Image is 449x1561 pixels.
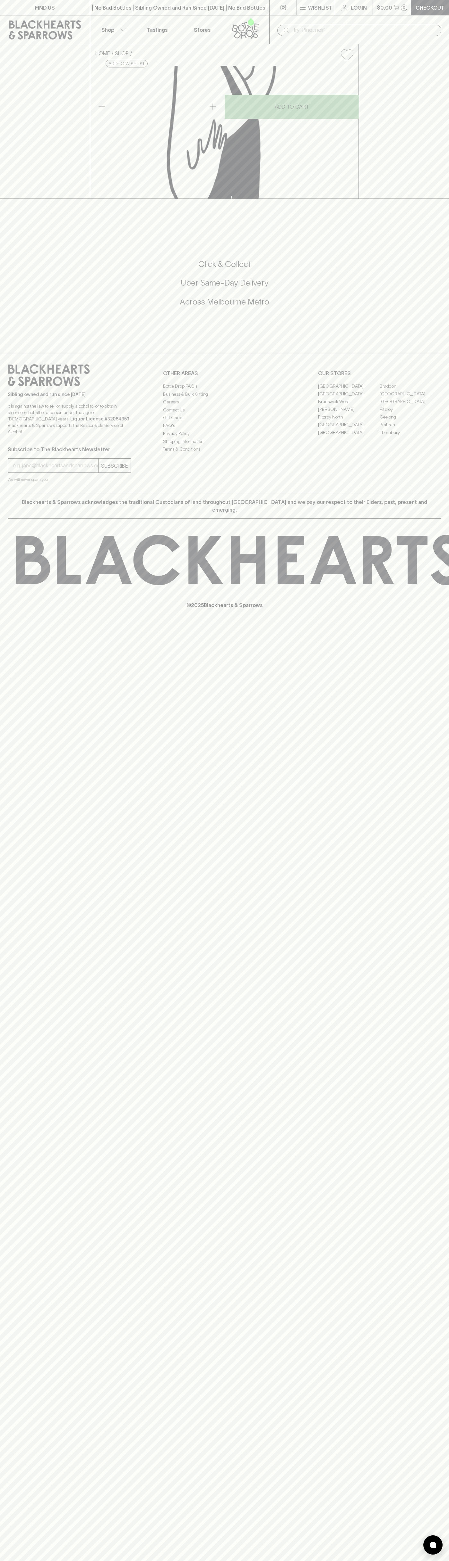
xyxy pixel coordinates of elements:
[380,413,441,421] a: Geelong
[380,428,441,436] a: Thornbury
[163,369,286,377] p: OTHER AREAS
[35,4,55,12] p: FIND US
[163,414,286,422] a: Gift Cards
[180,15,225,44] a: Stores
[380,405,441,413] a: Fitzroy
[13,461,98,471] input: e.g. jane@blackheartsandsparrows.com.au
[318,405,380,413] a: [PERSON_NAME]
[8,296,441,307] h5: Across Melbourne Metro
[95,50,110,56] a: HOME
[13,498,436,514] p: Blackhearts & Sparrows acknowledges the traditional Custodians of land throughout [GEOGRAPHIC_DAT...
[380,421,441,428] a: Prahran
[293,25,436,35] input: Try "Pinot noir"
[163,437,286,445] a: Shipping Information
[8,391,131,398] p: Sibling owned and run since [DATE]
[318,428,380,436] a: [GEOGRAPHIC_DATA]
[101,462,128,470] p: SUBSCRIBE
[101,26,114,34] p: Shop
[8,233,441,341] div: Call to action block
[90,66,358,198] img: Fonseca Late Bottled Vintage 2018 750ml
[318,413,380,421] a: Fitzroy North
[163,390,286,398] a: Business & Bulk Gifting
[99,459,131,472] button: SUBSCRIBE
[380,390,441,398] a: [GEOGRAPHIC_DATA]
[225,95,359,119] button: ADD TO CART
[194,26,211,34] p: Stores
[8,476,131,483] p: We will never spam you
[318,421,380,428] a: [GEOGRAPHIC_DATA]
[308,4,332,12] p: Wishlist
[90,15,135,44] button: Shop
[163,422,286,429] a: FAQ's
[430,1542,436,1548] img: bubble-icon
[318,369,441,377] p: OUR STORES
[163,445,286,453] a: Terms & Conditions
[115,50,129,56] a: SHOP
[275,103,309,110] p: ADD TO CART
[106,60,148,67] button: Add to wishlist
[147,26,168,34] p: Tastings
[318,398,380,405] a: Brunswick West
[338,47,356,63] button: Add to wishlist
[163,406,286,414] a: Contact Us
[135,15,180,44] a: Tastings
[318,390,380,398] a: [GEOGRAPHIC_DATA]
[163,383,286,390] a: Bottle Drop FAQ's
[163,398,286,406] a: Careers
[318,382,380,390] a: [GEOGRAPHIC_DATA]
[351,4,367,12] p: Login
[70,416,129,421] strong: Liquor License #32064953
[416,4,445,12] p: Checkout
[380,398,441,405] a: [GEOGRAPHIC_DATA]
[163,430,286,437] a: Privacy Policy
[8,259,441,269] h5: Click & Collect
[403,6,405,9] p: 0
[380,382,441,390] a: Braddon
[377,4,392,12] p: $0.00
[8,278,441,288] h5: Uber Same-Day Delivery
[8,403,131,435] p: It is against the law to sell or supply alcohol to, or to obtain alcohol on behalf of a person un...
[8,445,131,453] p: Subscribe to The Blackhearts Newsletter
